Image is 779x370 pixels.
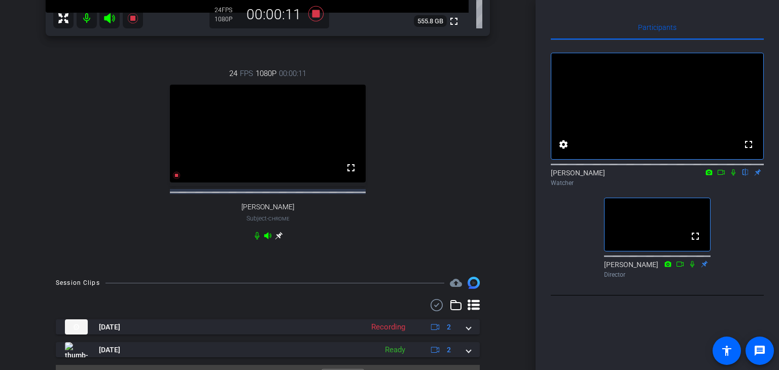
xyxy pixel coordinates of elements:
[604,270,711,279] div: Director
[447,322,451,332] span: 2
[557,138,570,151] mat-icon: settings
[56,278,100,288] div: Session Clips
[65,342,88,357] img: thumb-nail
[99,345,120,355] span: [DATE]
[414,15,447,27] span: 555.8 GB
[65,319,88,335] img: thumb-nail
[721,345,733,357] mat-icon: accessibility
[240,6,308,23] div: 00:00:11
[56,319,480,335] mat-expansion-panel-header: thumb-nail[DATE]Recording2
[447,345,451,355] span: 2
[754,345,766,357] mat-icon: message
[551,168,764,188] div: [PERSON_NAME]
[366,321,410,333] div: Recording
[279,68,306,79] span: 00:00:11
[638,24,677,31] span: Participants
[450,277,462,289] span: Destinations for your clips
[241,203,294,211] span: [PERSON_NAME]
[222,7,232,14] span: FPS
[468,277,480,289] img: Session clips
[739,167,752,176] mat-icon: flip
[345,162,357,174] mat-icon: fullscreen
[551,178,764,188] div: Watcher
[380,344,410,356] div: Ready
[99,322,120,332] span: [DATE]
[689,230,701,242] mat-icon: fullscreen
[56,342,480,357] mat-expansion-panel-header: thumb-nail[DATE]Ready2
[268,216,290,221] span: Chrome
[604,260,711,279] div: [PERSON_NAME]
[229,68,237,79] span: 24
[240,68,253,79] span: FPS
[267,215,268,222] span: -
[450,277,462,289] mat-icon: cloud_upload
[215,6,240,14] div: 24
[246,214,290,223] span: Subject
[215,15,240,23] div: 1080P
[256,68,276,79] span: 1080P
[448,15,460,27] mat-icon: fullscreen
[742,138,755,151] mat-icon: fullscreen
